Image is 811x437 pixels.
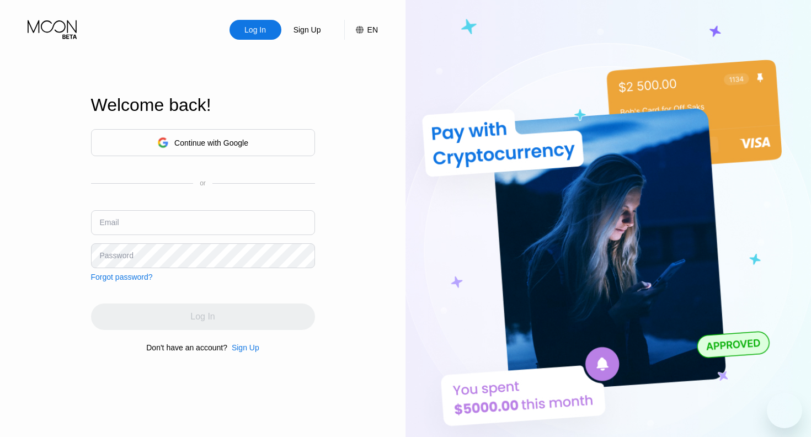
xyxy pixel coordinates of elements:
[230,20,281,40] div: Log In
[91,273,153,281] div: Forgot password?
[100,251,134,260] div: Password
[767,393,802,428] iframe: Button to launch messaging window
[200,179,206,187] div: or
[344,20,378,40] div: EN
[367,25,378,34] div: EN
[100,218,119,227] div: Email
[146,343,227,352] div: Don't have an account?
[243,24,267,35] div: Log In
[232,343,259,352] div: Sign Up
[227,343,259,352] div: Sign Up
[91,95,315,115] div: Welcome back!
[292,24,322,35] div: Sign Up
[281,20,333,40] div: Sign Up
[91,129,315,156] div: Continue with Google
[174,138,248,147] div: Continue with Google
